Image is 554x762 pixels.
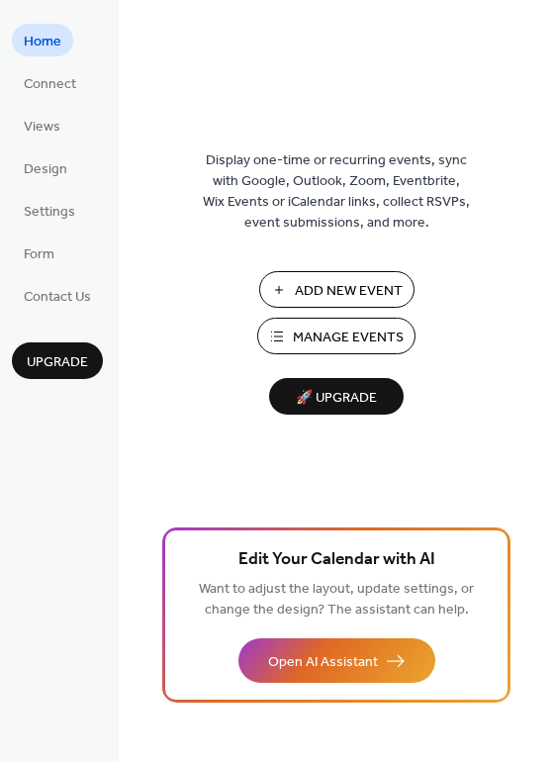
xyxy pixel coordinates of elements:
[203,150,470,234] span: Display one-time or recurring events, sync with Google, Outlook, Zoom, Eventbrite, Wix Events or ...
[12,342,103,379] button: Upgrade
[24,117,60,138] span: Views
[281,385,392,412] span: 🚀 Upgrade
[12,109,72,142] a: Views
[259,271,415,308] button: Add New Event
[12,66,88,99] a: Connect
[24,202,75,223] span: Settings
[24,159,67,180] span: Design
[238,638,435,683] button: Open AI Assistant
[24,244,54,265] span: Form
[24,287,91,308] span: Contact Us
[238,546,435,574] span: Edit Your Calendar with AI
[295,281,403,302] span: Add New Event
[12,24,73,56] a: Home
[27,352,88,373] span: Upgrade
[293,328,404,348] span: Manage Events
[12,237,66,269] a: Form
[257,318,415,354] button: Manage Events
[12,151,79,184] a: Design
[24,74,76,95] span: Connect
[269,378,404,415] button: 🚀 Upgrade
[12,194,87,227] a: Settings
[199,576,474,623] span: Want to adjust the layout, update settings, or change the design? The assistant can help.
[24,32,61,52] span: Home
[12,279,103,312] a: Contact Us
[268,652,378,673] span: Open AI Assistant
